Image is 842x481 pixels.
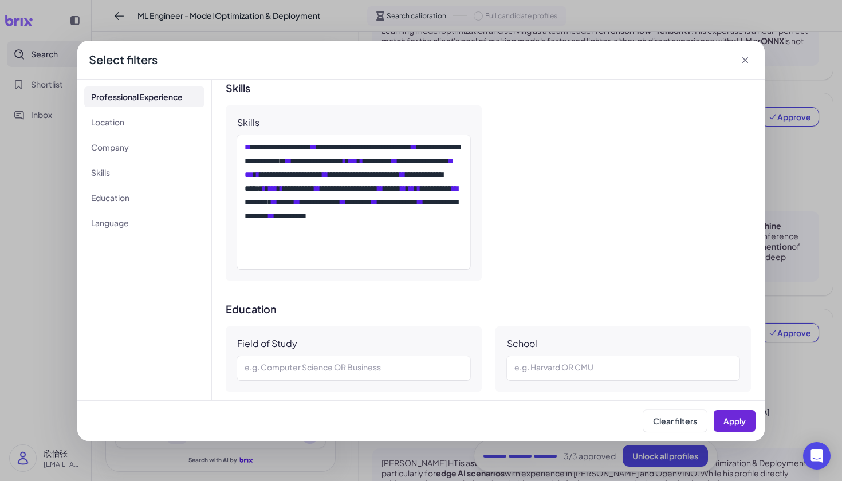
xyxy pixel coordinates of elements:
span: Apply [723,416,746,426]
li: Company [84,137,204,157]
button: Clear filters [643,410,707,432]
li: Professional Experience [84,86,204,107]
div: School [507,338,537,349]
li: Education [84,187,204,208]
div: Skills [237,117,259,128]
li: Language [84,212,204,233]
div: Select filters [89,52,158,68]
button: Apply [714,410,756,432]
h3: Education [226,303,751,315]
span: Clear filters [653,416,697,426]
li: Skills [84,162,204,183]
li: Location [84,112,204,132]
div: Field of Study [237,338,297,349]
div: Open Intercom Messenger [803,442,831,470]
h3: Skills [226,82,751,94]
